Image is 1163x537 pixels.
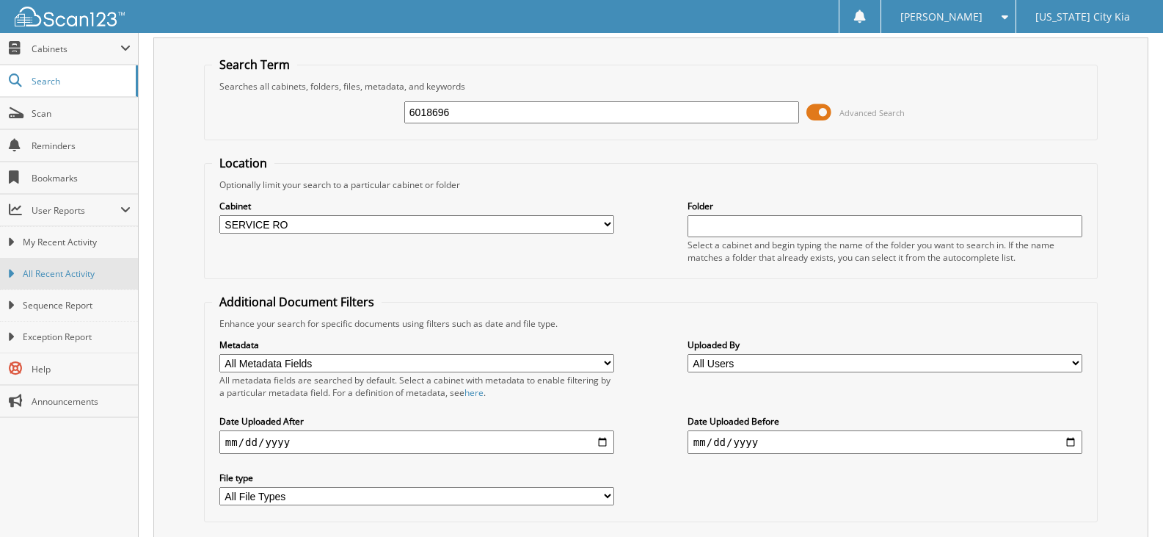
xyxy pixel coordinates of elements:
div: Searches all cabinets, folders, files, metadata, and keywords [212,80,1090,93]
label: Date Uploaded After [219,415,614,428]
span: Reminders [32,140,131,152]
div: Enhance your search for specific documents using filters such as date and file type. [212,317,1090,330]
span: User Reports [32,204,120,217]
label: Metadata [219,339,614,351]
span: Scan [32,107,131,120]
span: Sequence Report [23,299,131,312]
a: here [464,386,484,399]
span: Help [32,363,131,375]
legend: Location [212,155,274,171]
label: File type [219,472,614,484]
img: scan123-logo-white.svg [15,7,125,26]
span: Cabinets [32,43,120,55]
span: Exception Report [23,331,131,344]
div: Optionally limit your search to a particular cabinet or folder [212,179,1090,191]
span: Search [32,75,128,87]
span: My Recent Activity [23,236,131,249]
span: [PERSON_NAME] [900,12,982,21]
div: Select a cabinet and begin typing the name of the folder you want to search in. If the name match... [688,239,1082,264]
legend: Additional Document Filters [212,294,382,310]
input: start [219,430,614,454]
div: All metadata fields are searched by default. Select a cabinet with metadata to enable filtering b... [219,374,614,399]
span: Bookmarks [32,172,131,184]
legend: Search Term [212,57,297,73]
span: Announcements [32,395,131,408]
label: Date Uploaded Before [688,415,1082,428]
label: Uploaded By [688,339,1082,351]
label: Folder [688,200,1082,212]
span: Advanced Search [839,107,905,118]
input: end [688,430,1082,454]
iframe: Chat Widget [1090,466,1163,537]
label: Cabinet [219,200,614,212]
span: [US_STATE] City Kia [1035,12,1130,21]
span: All Recent Activity [23,267,131,281]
